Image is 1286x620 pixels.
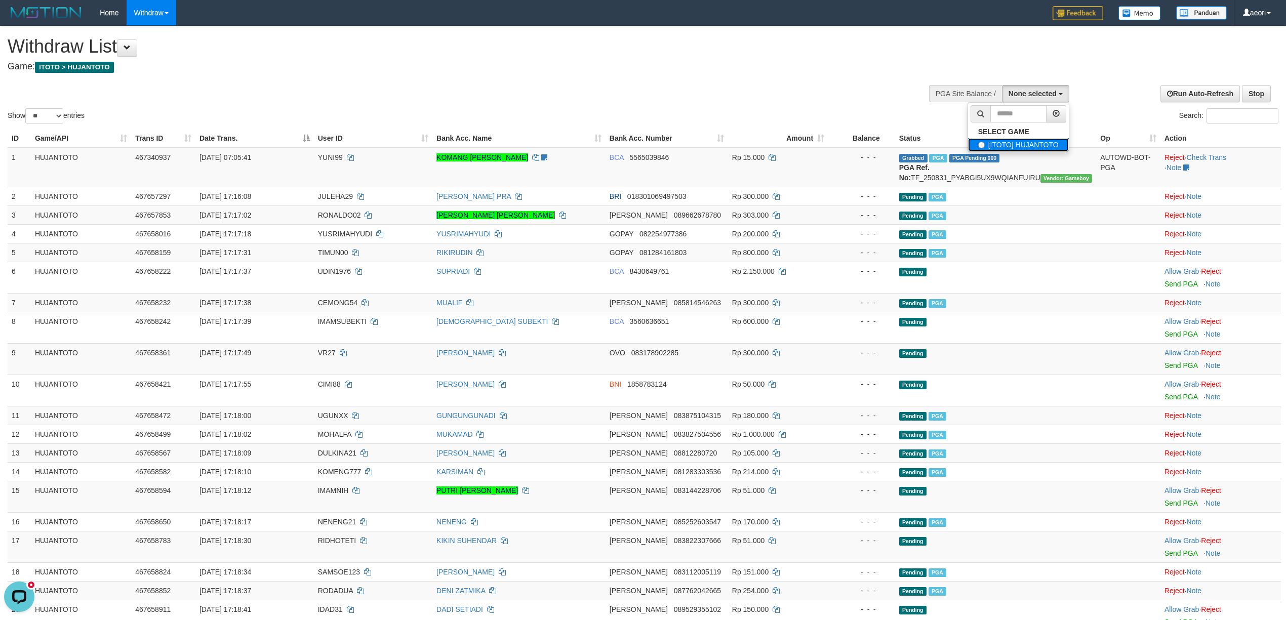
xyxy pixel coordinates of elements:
[1160,243,1281,262] td: ·
[436,411,496,420] a: GUNGUNGUNADI
[1160,262,1281,293] td: ·
[1164,587,1185,595] a: Reject
[31,425,131,443] td: HUJANTOTO
[899,249,927,258] span: Pending
[1164,230,1185,238] a: Reject
[1160,481,1281,512] td: ·
[1160,293,1281,312] td: ·
[1164,192,1185,200] a: Reject
[1187,299,1202,307] a: Note
[1164,393,1197,401] a: Send PGA
[674,411,721,420] span: Copy 083875104315 to clipboard
[8,406,31,425] td: 11
[610,211,668,219] span: [PERSON_NAME]
[1164,449,1185,457] a: Reject
[1096,129,1160,148] th: Op: activate to sort column ascending
[899,449,927,458] span: Pending
[732,349,769,357] span: Rp 300.000
[610,411,668,420] span: [PERSON_NAME]
[1160,406,1281,425] td: ·
[436,299,462,307] a: MUALIF
[436,211,555,219] a: [PERSON_NAME] [PERSON_NAME]
[1164,605,1199,613] a: Allow Grab
[832,247,891,258] div: - - -
[436,430,473,438] a: MUKAMAD
[199,430,251,438] span: [DATE] 17:18:02
[674,211,721,219] span: Copy 089662678780 to clipboard
[899,487,927,495] span: Pending
[895,129,1097,148] th: Status
[199,153,251,161] span: [DATE] 07:05:41
[1164,267,1199,275] a: Allow Grab
[899,349,927,358] span: Pending
[436,249,473,257] a: RIKIRUDIN
[1160,148,1281,187] td: · ·
[627,380,667,388] span: Copy 1858783124 to clipboard
[929,449,946,458] span: Marked by aeorahmat
[1164,499,1197,507] a: Send PGA
[31,224,131,243] td: HUJANTOTO
[1160,512,1281,531] td: ·
[318,518,356,526] span: NENENG21
[318,249,348,257] span: TIMUN00
[832,348,891,358] div: - - -
[8,343,31,375] td: 9
[436,518,467,526] a: NENENG
[318,153,343,161] span: YUNI99
[1167,163,1182,172] a: Note
[4,4,34,34] button: Open LiveChat chat widget
[610,249,633,257] span: GOPAY
[31,148,131,187] td: HUJANTOTO
[929,468,946,477] span: Marked by aeorahmat
[31,262,131,293] td: HUJANTOTO
[610,430,668,438] span: [PERSON_NAME]
[8,375,31,406] td: 10
[1205,280,1221,288] a: Note
[31,462,131,481] td: HUJANTOTO
[610,317,624,325] span: BCA
[1187,153,1227,161] a: Check Trans
[1118,6,1161,20] img: Button%20Memo.svg
[318,267,351,275] span: UDIN1976
[832,316,891,326] div: - - -
[929,249,946,258] span: Marked by aeoyoh
[1164,486,1201,494] span: ·
[1164,280,1197,288] a: Send PGA
[1205,330,1221,338] a: Note
[1187,568,1202,576] a: Note
[627,192,687,200] span: Copy 018301069497503 to clipboard
[195,129,314,148] th: Date Trans.: activate to sort column descending
[899,299,927,308] span: Pending
[26,3,36,12] div: new message indicator
[135,449,171,457] span: 467658567
[31,375,131,406] td: HUJANTOTO
[318,211,361,219] span: RONALDO02
[929,299,946,308] span: Marked by aeorahmat
[1201,267,1221,275] a: Reject
[899,268,927,276] span: Pending
[8,148,31,187] td: 1
[929,193,946,201] span: Marked by aeovivi
[929,431,946,439] span: Marked by aeorahmat
[199,317,251,325] span: [DATE] 17:17:39
[436,317,548,325] a: [DEMOGRAPHIC_DATA] SUBEKTI
[732,430,775,438] span: Rp 1.000.000
[1187,230,1202,238] a: Note
[8,187,31,205] td: 2
[31,205,131,224] td: HUJANTOTO
[832,229,891,239] div: - - -
[436,380,495,388] a: [PERSON_NAME]
[732,411,769,420] span: Rp 180.000
[8,425,31,443] td: 12
[1187,518,1202,526] a: Note
[31,129,131,148] th: Game/API: activate to sort column ascending
[1160,187,1281,205] td: ·
[1201,349,1221,357] a: Reject
[1187,411,1202,420] a: Note
[135,317,171,325] span: 467658242
[199,211,251,219] span: [DATE] 17:17:02
[318,486,349,494] span: IMAMNIH
[899,193,927,201] span: Pending
[199,518,251,526] span: [DATE] 17:18:17
[1160,205,1281,224] td: ·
